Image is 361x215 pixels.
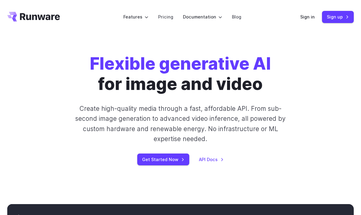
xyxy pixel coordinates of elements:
a: API Docs [199,156,224,163]
a: Sign in [300,13,315,20]
a: Pricing [158,13,173,20]
label: Features [123,13,148,20]
p: Create high-quality media through a fast, affordable API. From sub-second image generation to adv... [70,104,291,144]
label: Documentation [183,13,222,20]
h1: for image and video [90,53,271,94]
a: Blog [232,13,241,20]
a: Sign up [322,11,354,23]
a: Get Started Now [137,154,189,165]
strong: Flexible generative AI [90,53,271,74]
a: Go to / [7,12,60,21]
